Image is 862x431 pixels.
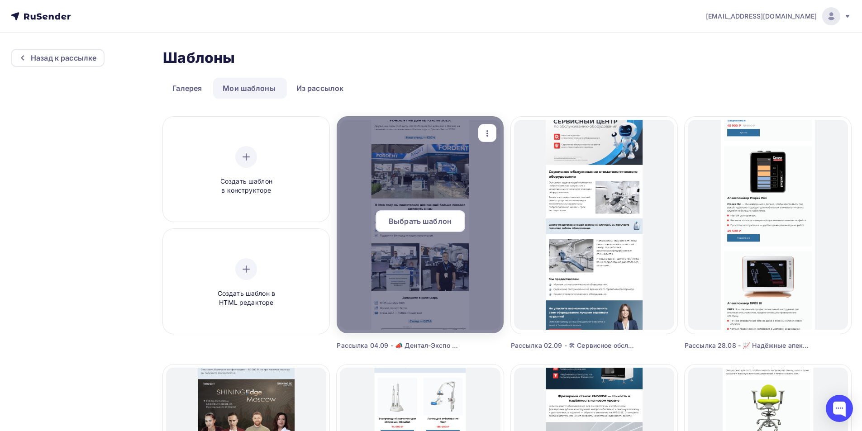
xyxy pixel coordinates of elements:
[706,7,851,25] a: [EMAIL_ADDRESS][DOMAIN_NAME]
[685,341,810,350] div: Рассылка 28.08 - 📈 Надёжные апекслокаторы для точной эндодонтии По выгодной цене
[511,341,636,350] div: Рассылка 02.09 - 🛠 Сервисное обслуживание стоматологического оборудования Монтаж и ремонт
[203,177,289,195] span: Создать шаблон в конструкторе
[287,78,353,99] a: Из рассылок
[389,216,452,227] span: Выбрать шаблон
[31,52,96,63] div: Назад к рассылке
[163,49,235,67] h2: Шаблоны
[163,78,211,99] a: Галерея
[213,78,285,99] a: Мои шаблоны
[706,12,817,21] span: [EMAIL_ADDRESS][DOMAIN_NAME]
[203,289,289,308] span: Создать шаблон в HTML редакторе
[337,341,462,350] div: Рассылка 04.09 - 📣 Дентал-Экспо 2025 Ждем вас [DATE]–[DATE] на [PERSON_NAME]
